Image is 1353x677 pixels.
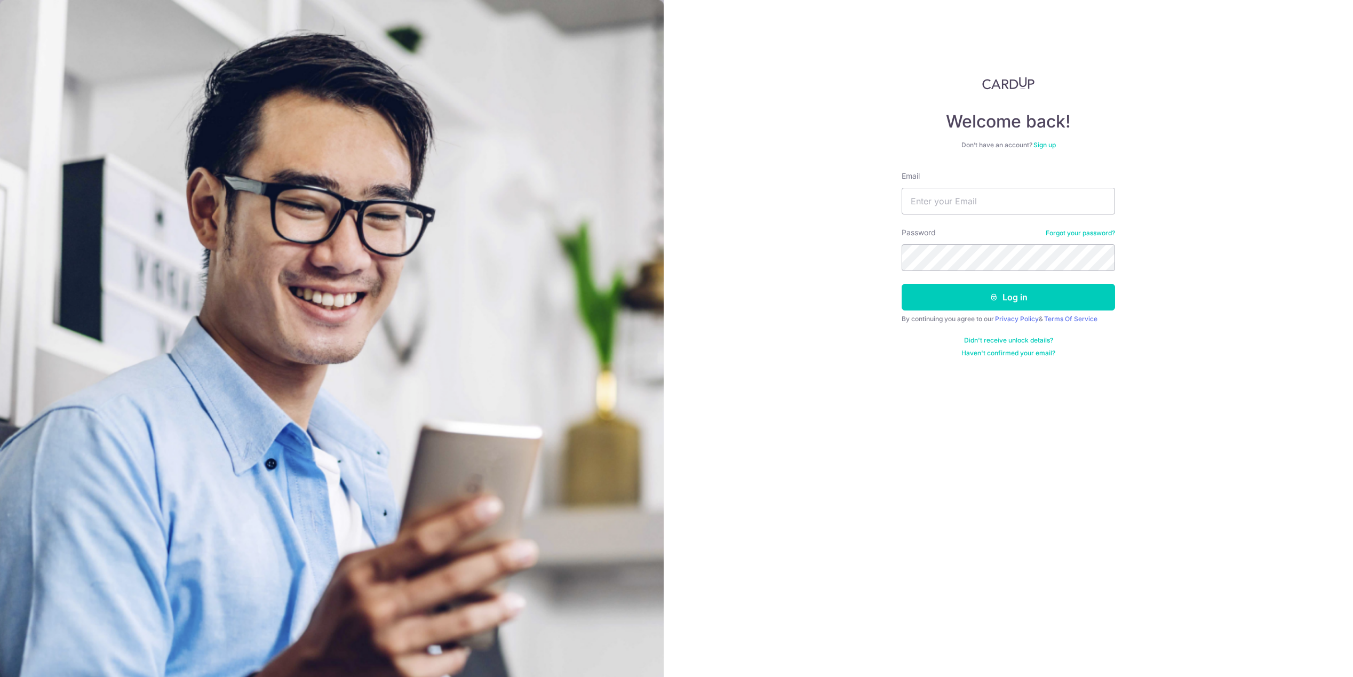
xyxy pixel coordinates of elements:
a: Haven't confirmed your email? [961,349,1055,357]
div: Don’t have an account? [902,141,1115,149]
label: Password [902,227,936,238]
a: Privacy Policy [995,315,1039,323]
h4: Welcome back! [902,111,1115,132]
div: By continuing you agree to our & [902,315,1115,323]
input: Enter your Email [902,188,1115,214]
button: Log in [902,284,1115,310]
img: CardUp Logo [982,77,1034,90]
label: Email [902,171,920,181]
a: Didn't receive unlock details? [964,336,1053,345]
a: Terms Of Service [1044,315,1097,323]
a: Sign up [1033,141,1056,149]
a: Forgot your password? [1046,229,1115,237]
